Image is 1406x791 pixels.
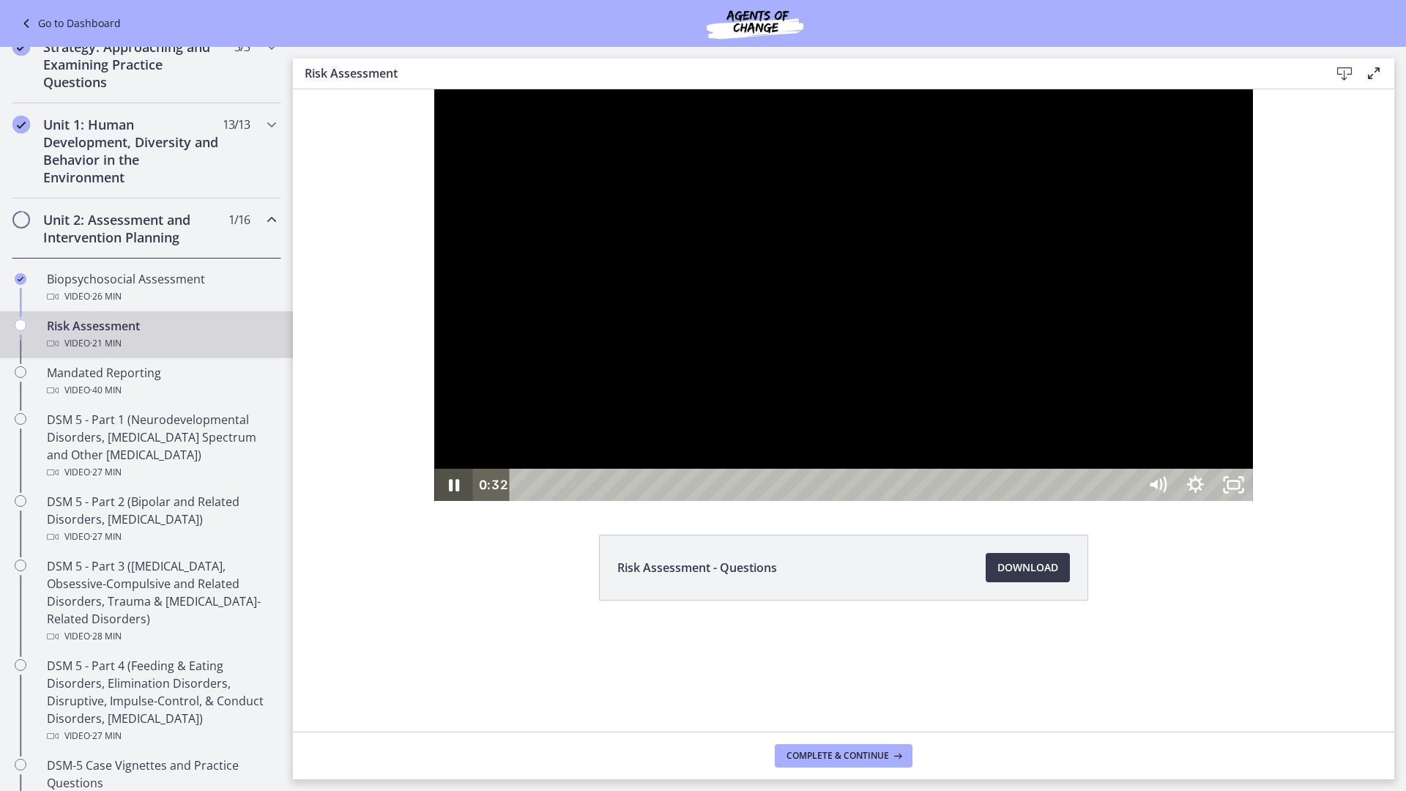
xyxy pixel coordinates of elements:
[47,727,275,745] div: Video
[47,557,275,645] div: DSM 5 - Part 3 ([MEDICAL_DATA], Obsessive-Compulsive and Related Disorders, Trauma & [MEDICAL_DAT...
[775,744,912,768] button: Complete & continue
[997,559,1058,576] span: Download
[47,493,275,546] div: DSM 5 - Part 2 (Bipolar and Related Disorders, [MEDICAL_DATA])
[223,116,250,133] span: 13 / 13
[47,411,275,481] div: DSM 5 - Part 1 (Neurodevelopmental Disorders, [MEDICAL_DATA] Spectrum and Other [MEDICAL_DATA])
[47,364,275,399] div: Mandated Reporting
[305,64,1306,82] h3: Risk Assessment
[47,464,275,481] div: Video
[228,211,250,229] span: 1 / 16
[667,6,843,41] img: Agents of Change Social Work Test Prep
[90,628,122,645] span: · 28 min
[12,116,30,133] i: Completed
[47,657,275,745] div: DSM 5 - Part 4 (Feeding & Eating Disorders, Elimination Disorders, Disruptive, Impulse-Control, &...
[43,211,222,246] h2: Unit 2: Assessment and Intervention Planning
[47,628,275,645] div: Video
[90,528,122,546] span: · 27 min
[43,38,222,91] h2: Strategy: Approaching and Examining Practice Questions
[90,288,122,305] span: · 26 min
[90,464,122,481] span: · 27 min
[18,15,121,32] a: Go to Dashboard
[617,559,777,576] span: Risk Assessment - Questions
[47,528,275,546] div: Video
[922,379,960,412] button: Unfullscreen
[846,379,884,412] button: Mute
[12,38,30,56] i: Completed
[986,553,1070,582] a: Download
[47,335,275,352] div: Video
[15,273,26,285] i: Completed
[47,382,275,399] div: Video
[786,750,889,762] span: Complete & continue
[90,335,122,352] span: · 21 min
[90,382,122,399] span: · 40 min
[43,116,222,186] h2: Unit 1: Human Development, Diversity and Behavior in the Environment
[47,288,275,305] div: Video
[234,38,250,56] span: 3 / 3
[884,379,922,412] button: Show settings menu
[47,270,275,305] div: Biopsychosocial Assessment
[90,727,122,745] span: · 27 min
[293,89,1394,501] iframe: Video Lesson
[47,317,275,352] div: Risk Assessment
